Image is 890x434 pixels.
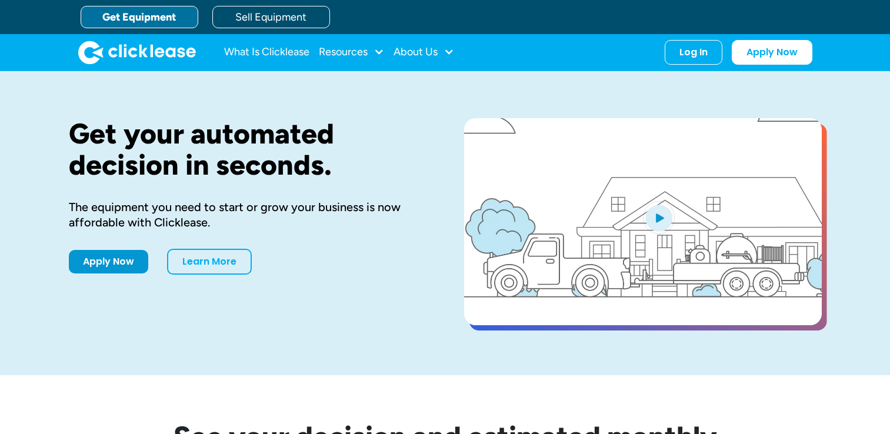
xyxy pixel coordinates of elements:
a: Sell Equipment [212,6,330,28]
a: home [78,41,196,64]
img: Clicklease logo [78,41,196,64]
a: Get Equipment [81,6,198,28]
a: open lightbox [464,118,822,325]
a: Apply Now [69,250,148,273]
div: Log In [679,46,708,58]
img: Blue play button logo on a light blue circular background [643,201,675,234]
div: About Us [394,41,454,64]
a: Learn More [167,249,252,275]
a: Apply Now [732,40,812,65]
h1: Get your automated decision in seconds. [69,118,426,181]
a: What Is Clicklease [224,41,309,64]
div: Resources [319,41,384,64]
div: The equipment you need to start or grow your business is now affordable with Clicklease. [69,199,426,230]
